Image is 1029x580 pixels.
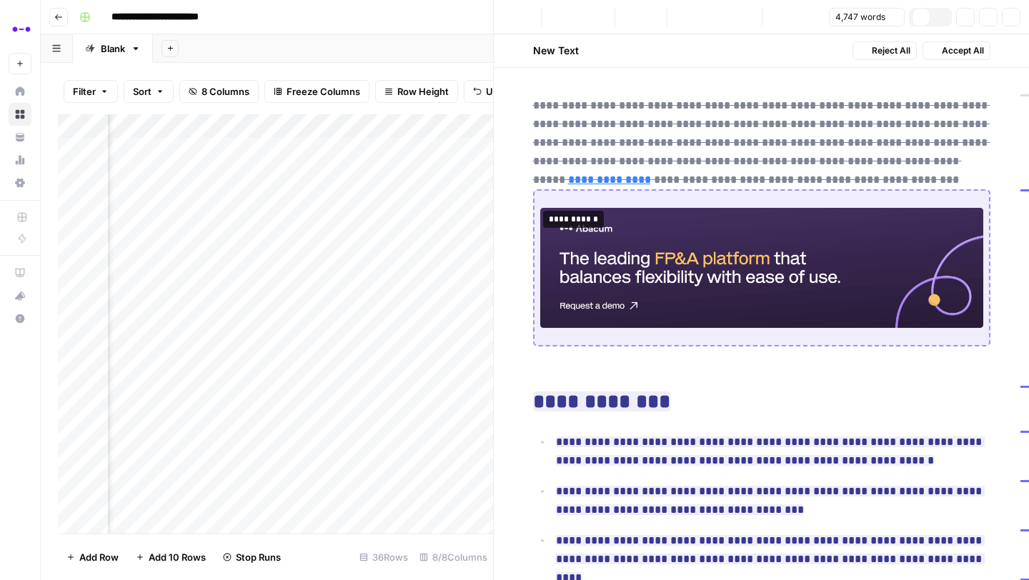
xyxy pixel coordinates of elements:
[64,80,118,103] button: Filter
[9,103,31,126] a: Browse
[9,16,34,42] img: Abacum Logo
[127,546,214,569] button: Add 10 Rows
[124,80,174,103] button: Sort
[287,84,360,99] span: Freeze Columns
[486,84,510,99] span: Undo
[101,41,125,56] div: Blank
[9,149,31,171] a: Usage
[9,284,31,307] button: What's new?
[852,41,917,60] button: Reject All
[73,84,96,99] span: Filter
[202,84,249,99] span: 8 Columns
[533,44,579,58] h2: New Text
[9,80,31,103] a: Home
[835,11,885,24] span: 4,747 words
[397,84,449,99] span: Row Height
[9,11,31,47] button: Workspace: Abacum
[829,8,905,26] button: 4,747 words
[214,546,289,569] button: Stop Runs
[179,80,259,103] button: 8 Columns
[872,44,910,57] span: Reject All
[58,546,127,569] button: Add Row
[133,84,151,99] span: Sort
[264,80,369,103] button: Freeze Columns
[9,171,31,194] a: Settings
[9,261,31,284] a: AirOps Academy
[79,550,119,564] span: Add Row
[942,44,984,57] span: Accept All
[354,546,414,569] div: 36 Rows
[149,550,206,564] span: Add 10 Rows
[9,285,31,306] div: What's new?
[9,307,31,330] button: Help + Support
[923,41,990,60] button: Accept All
[414,546,493,569] div: 8/8 Columns
[9,126,31,149] a: Your Data
[73,34,153,63] a: Blank
[375,80,458,103] button: Row Height
[464,80,520,103] button: Undo
[236,550,281,564] span: Stop Runs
